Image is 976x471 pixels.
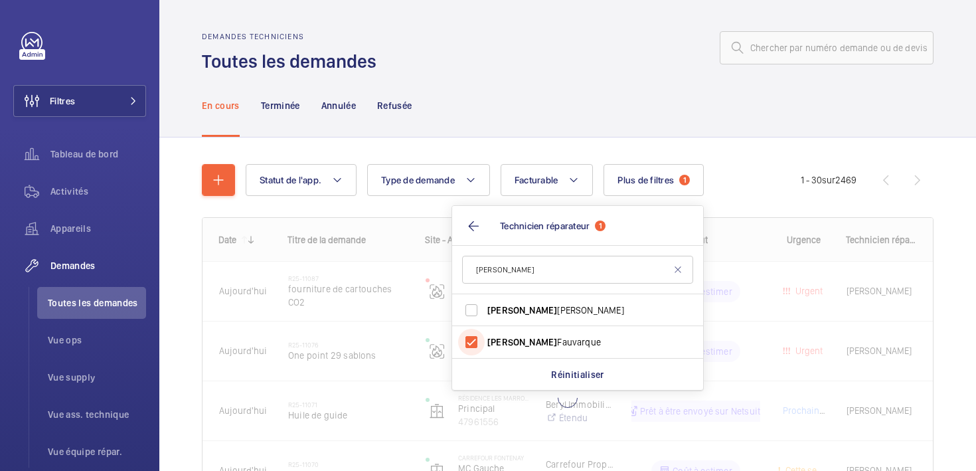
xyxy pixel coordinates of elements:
[48,445,146,458] span: Vue équipe répar.
[13,85,146,117] button: Filtres
[202,99,240,112] p: En cours
[377,99,412,112] p: Refusée
[50,185,146,198] span: Activités
[50,147,146,161] span: Tableau de bord
[551,368,604,381] p: Réinitialiser
[487,335,670,349] span: Fauvarque
[321,99,356,112] p: Annulée
[679,175,690,185] span: 1
[822,175,835,185] span: sur
[50,94,75,108] span: Filtres
[50,259,146,272] span: Demandes
[381,175,455,185] span: Type de demande
[48,333,146,347] span: Vue ops
[261,99,300,112] p: Terminée
[202,32,384,41] h2: Demandes techniciens
[50,222,146,235] span: Appareils
[595,221,606,231] span: 1
[48,371,146,384] span: Vue supply
[515,175,558,185] span: Facturable
[246,164,357,196] button: Statut de l'app.
[202,49,384,74] h1: Toutes les demandes
[720,31,934,64] input: Chercher par numéro demande ou de devis
[48,408,146,421] span: Vue ass. technique
[48,296,146,310] span: Toutes les demandes
[487,305,557,316] span: [PERSON_NAME]
[462,256,693,284] input: Trouver un ingénieur
[367,164,490,196] button: Type de demande
[604,164,704,196] button: Plus de filtres1
[501,164,594,196] button: Facturable
[801,175,856,185] span: 1 - 30 2469
[452,206,703,246] button: Technicien réparateur1
[500,221,590,231] span: Technicien réparateur
[617,175,674,185] span: Plus de filtres
[487,337,557,347] span: [PERSON_NAME]
[487,304,670,317] span: [PERSON_NAME]
[260,175,321,185] span: Statut de l'app.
